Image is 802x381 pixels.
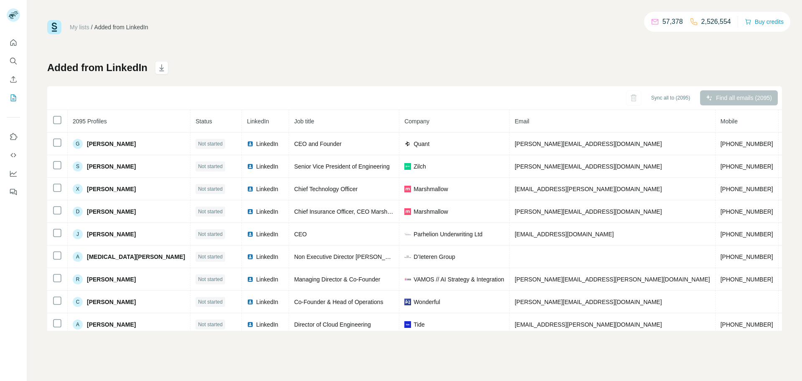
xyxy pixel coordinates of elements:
span: [PERSON_NAME] [87,140,136,148]
span: Managing Director & Co-Founder [294,276,380,283]
span: [PHONE_NUMBER] [721,321,773,328]
button: Buy credits [745,16,784,28]
div: G [73,139,83,149]
span: [PERSON_NAME] [87,185,136,193]
span: Not started [198,276,223,283]
span: 2095 Profiles [73,118,107,125]
span: Senior Vice President of Engineering [294,163,390,170]
span: [PERSON_NAME] [87,320,136,329]
h1: Added from LinkedIn [47,61,147,74]
div: J [73,229,83,239]
img: company-logo [404,299,411,305]
span: [PERSON_NAME] [87,230,136,238]
img: Surfe Logo [47,20,61,34]
span: LinkedIn [256,207,278,216]
img: LinkedIn logo [247,299,254,305]
img: LinkedIn logo [247,276,254,283]
span: LinkedIn [256,275,278,284]
button: Search [7,54,20,69]
span: [PERSON_NAME] [87,275,136,284]
span: CEO and Founder [294,141,342,147]
span: [PERSON_NAME][EMAIL_ADDRESS][DOMAIN_NAME] [515,208,662,215]
span: [PERSON_NAME][EMAIL_ADDRESS][DOMAIN_NAME] [515,299,662,305]
img: company-logo [404,163,411,170]
p: 2,526,554 [701,17,731,27]
span: LinkedIn [256,230,278,238]
div: C [73,297,83,307]
img: company-logo [404,278,411,281]
span: Email [515,118,529,125]
img: LinkedIn logo [247,163,254,170]
span: Not started [198,208,223,215]
div: S [73,161,83,171]
span: Non Executive Director [PERSON_NAME] - Board Member [294,253,447,260]
span: [PERSON_NAME] [87,298,136,306]
span: [PERSON_NAME][EMAIL_ADDRESS][DOMAIN_NAME] [515,141,662,147]
span: Status [195,118,212,125]
button: My lists [7,90,20,105]
li: / [91,23,93,31]
div: D [73,207,83,217]
img: company-logo [404,186,411,192]
span: Not started [198,321,223,328]
img: company-logo [404,141,411,147]
button: Sync all to (2095) [645,92,696,104]
span: D’Ieteren Group [414,253,455,261]
button: Use Surfe API [7,148,20,163]
span: Not started [198,163,223,170]
span: Chief Technology Officer [294,186,358,192]
img: LinkedIn logo [247,321,254,328]
button: Feedback [7,184,20,199]
span: LinkedIn [247,118,269,125]
span: [EMAIL_ADDRESS][PERSON_NAME][DOMAIN_NAME] [515,186,662,192]
div: X [73,184,83,194]
img: LinkedIn logo [247,231,254,238]
span: LinkedIn [256,140,278,148]
span: Sync all to (2095) [651,94,690,102]
button: Enrich CSV [7,72,20,87]
span: [PHONE_NUMBER] [721,141,773,147]
a: My lists [70,24,89,31]
button: Use Surfe on LinkedIn [7,129,20,144]
span: Not started [198,298,223,306]
span: LinkedIn [256,185,278,193]
span: Quant [414,140,429,148]
div: Added from LinkedIn [94,23,148,31]
span: Marshmallow [414,207,448,216]
span: Not started [198,253,223,261]
span: [PERSON_NAME] [87,162,136,171]
span: Chief Insurance Officer, CEO Marshmallow Insurance Limited [294,208,453,215]
span: Not started [198,230,223,238]
span: [PHONE_NUMBER] [721,208,773,215]
button: Dashboard [7,166,20,181]
img: LinkedIn logo [247,208,254,215]
span: LinkedIn [256,298,278,306]
div: A [73,252,83,262]
span: [MEDICAL_DATA][PERSON_NAME] [87,253,185,261]
span: [PERSON_NAME][EMAIL_ADDRESS][PERSON_NAME][DOMAIN_NAME] [515,276,710,283]
span: [PHONE_NUMBER] [721,231,773,238]
img: LinkedIn logo [247,253,254,260]
div: A [73,320,83,330]
button: Quick start [7,35,20,50]
img: company-logo [404,231,411,238]
span: Parhelion Underwriting Ltd [414,230,482,238]
span: Director of Cloud Engineering [294,321,371,328]
span: Company [404,118,429,125]
span: CEO [294,231,307,238]
span: Co-Founder & Head of Operations [294,299,383,305]
img: company-logo [404,253,411,260]
span: VAMOS // AI Strategy & Integration [414,275,504,284]
span: [PHONE_NUMBER] [721,253,773,260]
span: [PHONE_NUMBER] [721,276,773,283]
img: LinkedIn logo [247,186,254,192]
span: Marshmallow [414,185,448,193]
span: [PERSON_NAME][EMAIL_ADDRESS][DOMAIN_NAME] [515,163,662,170]
span: Zilch [414,162,426,171]
span: Not started [198,185,223,193]
span: Not started [198,140,223,148]
span: LinkedIn [256,162,278,171]
span: LinkedIn [256,320,278,329]
span: LinkedIn [256,253,278,261]
span: [EMAIL_ADDRESS][PERSON_NAME][DOMAIN_NAME] [515,321,662,328]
